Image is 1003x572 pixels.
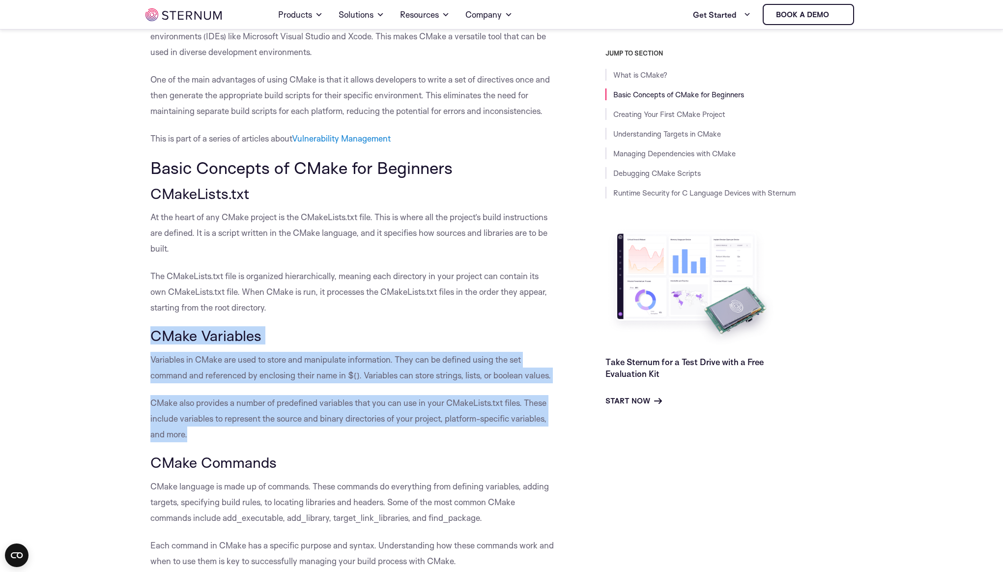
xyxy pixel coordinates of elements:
p: One of the main advantages of using CMake is that it allows developers to write a set of directiv... [150,72,556,119]
a: Understanding Targets in CMake [613,129,721,139]
h3: JUMP TO SECTION [605,49,858,57]
p: Each command in CMake has a specific purpose and syntax. Understanding how these commands work an... [150,538,556,569]
h3: CMakeLists.txt [150,185,556,202]
h3: CMake Commands [150,454,556,471]
a: Book a demo [763,4,854,25]
p: Variables in CMake are used to store and manipulate information. They can be defined using the se... [150,352,556,383]
a: Vulnerability Management [292,133,391,143]
img: sternum iot [833,11,841,19]
a: Managing Dependencies with CMake [613,149,736,158]
a: Creating Your First CMake Project [613,110,725,119]
a: Start Now [605,395,662,407]
p: At the heart of any CMake project is the CMakeLists.txt file. This is where all the project’s bui... [150,209,556,257]
img: Take Sternum for a Test Drive with a Free Evaluation Kit [605,226,777,348]
a: Basic Concepts of CMake for Beginners [613,90,744,99]
p: CMake also provides a number of predefined variables that you can use in your CMakeLists.txt file... [150,395,556,442]
a: Runtime Security for C Language Devices with Sternum [613,188,796,198]
a: Resources [400,1,450,29]
a: Get Started [693,5,751,25]
p: CMake language is made up of commands. These commands do everything from defining variables, addi... [150,479,556,526]
a: What is CMake? [613,70,667,80]
h2: Basic Concepts of CMake for Beginners [150,158,556,177]
h3: CMake Variables [150,327,556,344]
span: This is part of a series of articles about [150,133,391,143]
a: Solutions [339,1,384,29]
img: sternum iot [145,8,222,21]
a: Debugging CMake Scripts [613,169,701,178]
a: Company [465,1,513,29]
button: Open CMP widget [5,543,29,567]
a: Products [278,1,323,29]
p: The CMakeLists.txt file is organized hierarchically, meaning each directory in your project can c... [150,268,556,315]
a: Take Sternum for a Test Drive with a Free Evaluation Kit [605,357,764,379]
